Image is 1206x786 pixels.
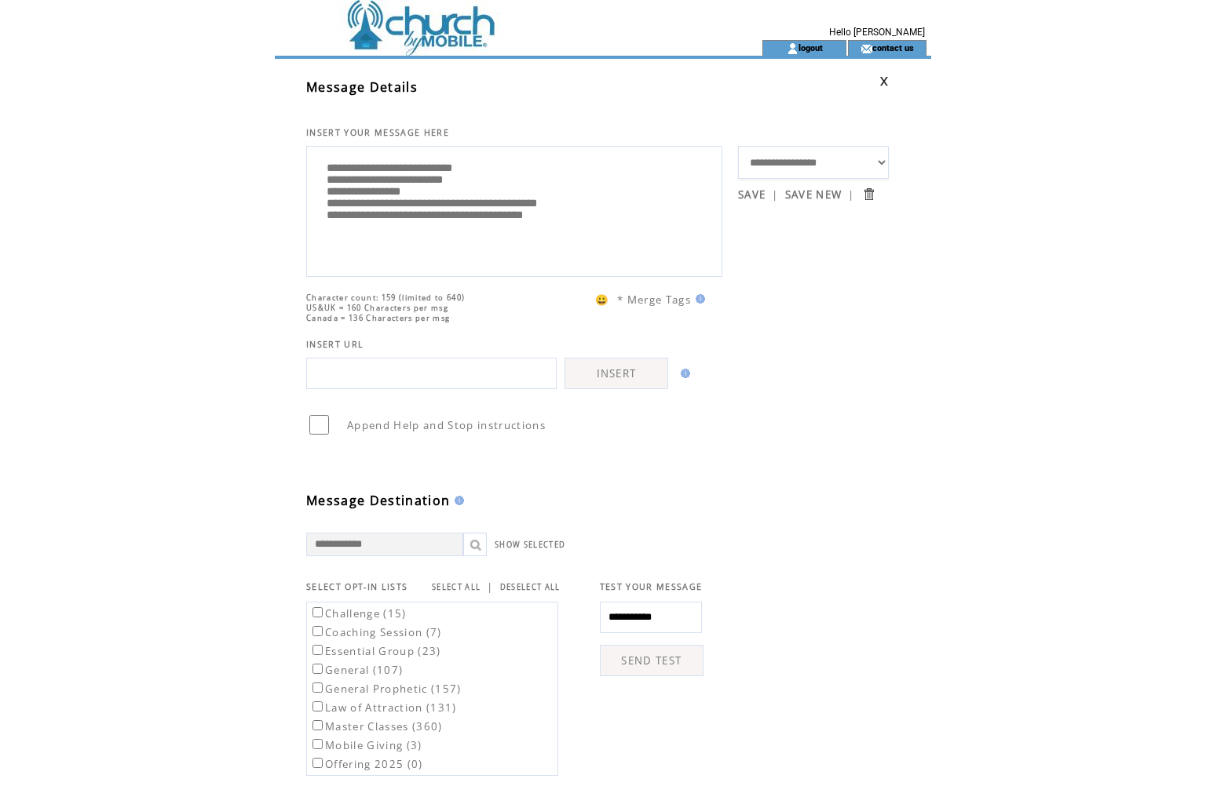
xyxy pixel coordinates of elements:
img: help.gif [676,369,690,378]
img: help.gif [450,496,464,505]
label: Mobile Giving (3) [309,738,422,752]
input: General (107) [312,664,323,674]
input: Essential Group (23) [312,645,323,655]
span: Canada = 136 Characters per msg [306,313,450,323]
label: Law of Attraction (131) [309,700,457,715]
label: General (107) [309,663,403,677]
input: Coaching Session (7) [312,626,323,636]
input: Law of Attraction (131) [312,701,323,711]
label: General Prophetic (157) [309,682,462,696]
input: General Prophetic (157) [312,682,323,693]
a: contact us [872,42,914,53]
input: Challenge (15) [312,607,323,617]
span: | [487,580,493,594]
input: Offering 2025 (0) [312,758,323,768]
label: Offering 2025 (0) [309,757,423,771]
a: logout [799,42,823,53]
span: | [772,187,778,202]
a: SAVE [738,187,766,202]
a: SHOW SELECTED [495,540,565,550]
input: Master Classes (360) [312,720,323,730]
span: Append Help and Stop instructions [347,418,546,432]
input: Mobile Giving (3) [312,739,323,749]
span: US&UK = 160 Characters per msg [306,303,448,313]
a: INSERT [565,358,668,389]
img: account_icon.gif [787,42,799,55]
span: | [848,187,854,202]
span: Hello [PERSON_NAME] [829,27,925,38]
span: SELECT OPT-IN LISTS [306,581,407,592]
a: SAVE NEW [785,187,842,202]
input: Submit [861,187,876,202]
span: * Merge Tags [617,293,691,307]
span: Character count: 159 (limited to 640) [306,293,465,303]
label: Coaching Session (7) [309,625,442,639]
span: INSERT YOUR MESSAGE HERE [306,127,449,138]
img: contact_us_icon.gif [861,42,872,55]
label: Essential Group (23) [309,644,441,658]
span: Message Details [306,78,418,96]
span: INSERT URL [306,339,364,350]
label: Challenge (15) [309,606,407,620]
img: help.gif [691,294,705,304]
a: SEND TEST [600,645,703,676]
span: TEST YOUR MESSAGE [600,581,703,592]
label: Master Classes (360) [309,719,443,733]
a: SELECT ALL [432,582,481,592]
span: Message Destination [306,492,450,509]
a: DESELECT ALL [500,582,561,592]
span: 😀 [595,293,609,307]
